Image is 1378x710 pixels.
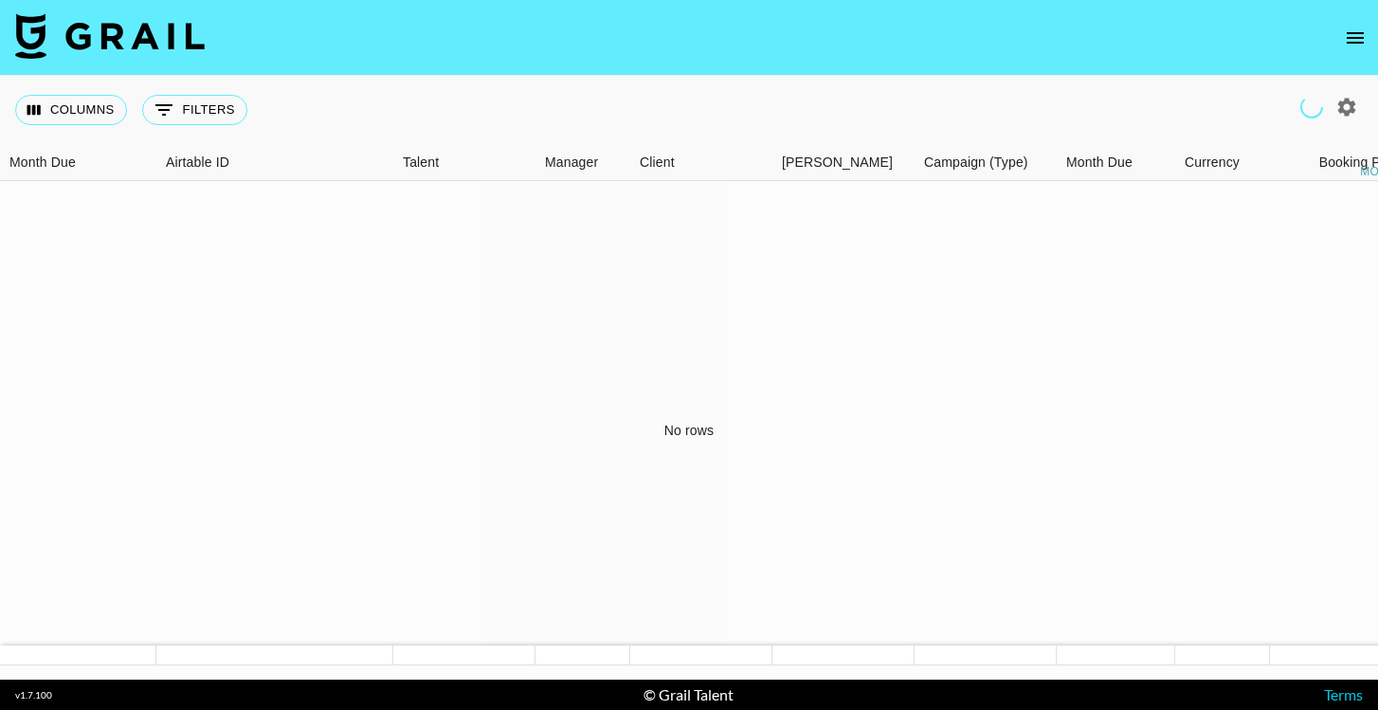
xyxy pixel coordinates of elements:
div: Airtable ID [156,144,393,181]
a: Terms [1324,685,1363,703]
img: Grail Talent [15,13,205,59]
div: Month Due [1057,144,1175,181]
div: Currency [1185,144,1240,181]
div: v 1.7.100 [15,689,52,701]
button: Show filters [142,95,247,125]
div: Manager [545,144,598,181]
div: Month Due [9,144,76,181]
div: Campaign (Type) [915,144,1057,181]
button: open drawer [1336,19,1374,57]
div: © Grail Talent [644,685,734,704]
div: Manager [535,144,630,181]
div: [PERSON_NAME] [782,144,893,181]
div: Client [630,144,772,181]
div: Campaign (Type) [924,144,1028,181]
span: Refreshing users, talent, clients, campaigns, managers... [1296,92,1328,123]
button: Select columns [15,95,127,125]
div: Talent [393,144,535,181]
div: Month Due [1066,144,1133,181]
div: Currency [1175,144,1270,181]
div: Airtable ID [166,144,229,181]
div: Talent [403,144,439,181]
div: Booker [772,144,915,181]
div: Client [640,144,675,181]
